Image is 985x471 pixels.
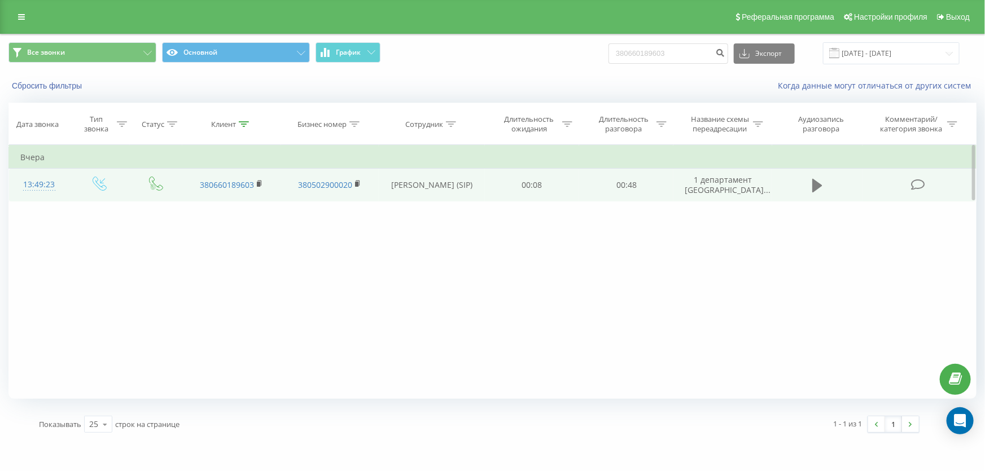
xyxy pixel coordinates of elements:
div: Клиент [211,120,236,129]
span: Показывать [39,419,81,429]
span: Все звонки [27,48,65,57]
button: Экспорт [734,43,795,64]
a: Когда данные могут отличаться от других систем [778,80,977,91]
span: строк на странице [115,419,180,429]
td: 00:08 [485,169,579,201]
div: Тип звонка [79,115,113,134]
div: Аудиозапись разговора [785,115,858,134]
div: Комментарий/категория звонка [878,115,944,134]
span: График [336,49,361,56]
td: Вчера [9,146,977,169]
button: Основной [162,42,310,63]
button: График [316,42,380,63]
td: 00:48 [579,169,673,201]
div: 1 - 1 из 1 [834,418,863,429]
div: Бизнес номер [297,120,347,129]
div: Название схемы переадресации [690,115,750,134]
div: Дата звонка [16,120,59,129]
span: Выход [946,12,970,21]
div: Длительность разговора [593,115,654,134]
a: 380502900020 [298,179,352,190]
a: 1 [885,416,902,432]
div: Длительность ожидания [499,115,559,134]
div: 25 [89,419,98,430]
input: Поиск по номеру [608,43,728,64]
button: Сбросить фильтры [8,81,87,91]
span: Настройки профиля [854,12,927,21]
a: 380660189603 [200,179,254,190]
td: [PERSON_NAME] (SIP) [379,169,484,201]
span: 1 департамент [GEOGRAPHIC_DATA]... [685,174,771,195]
div: Сотрудник [405,120,443,129]
div: Open Intercom Messenger [947,407,974,434]
div: 13:49:23 [20,174,58,196]
div: Статус [142,120,164,129]
button: Все звонки [8,42,156,63]
span: Реферальная программа [742,12,834,21]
